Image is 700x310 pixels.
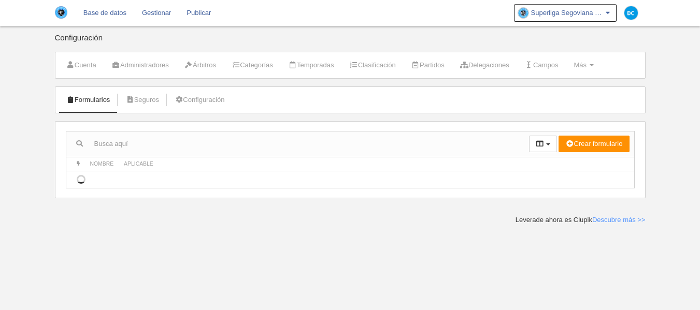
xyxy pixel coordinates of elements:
a: Árbitros [179,57,222,73]
a: Categorías [226,57,279,73]
a: Formularios [61,92,116,108]
span: Aplicable [124,161,153,167]
img: c2l6ZT0zMHgzMCZmcz05JnRleHQ9REMmYmc9MDM5YmU1.png [624,6,638,20]
div: Leverade ahora es Clupik [516,215,646,225]
a: Campos [519,57,564,73]
img: Superliga Segoviana Por Mil Razones [55,6,67,19]
a: Clasificación [344,57,402,73]
span: Superliga Segoviana Por Mil Razones [531,8,604,18]
a: Temporadas [283,57,340,73]
span: Más [574,61,587,69]
div: Configuración [55,34,646,52]
span: Nombre [90,161,114,167]
img: OavcNxVbaZnD.30x30.jpg [518,8,528,18]
a: Superliga Segoviana Por Mil Razones [514,4,617,22]
a: Partidos [406,57,450,73]
a: Más [568,57,599,73]
button: Crear formulario [559,136,629,152]
a: Seguros [120,92,165,108]
a: Configuración [169,92,230,108]
a: Delegaciones [454,57,515,73]
a: Descubre más >> [592,216,646,224]
a: Cuenta [61,57,102,73]
input: Busca aquí [66,136,529,152]
a: Administradores [106,57,175,73]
